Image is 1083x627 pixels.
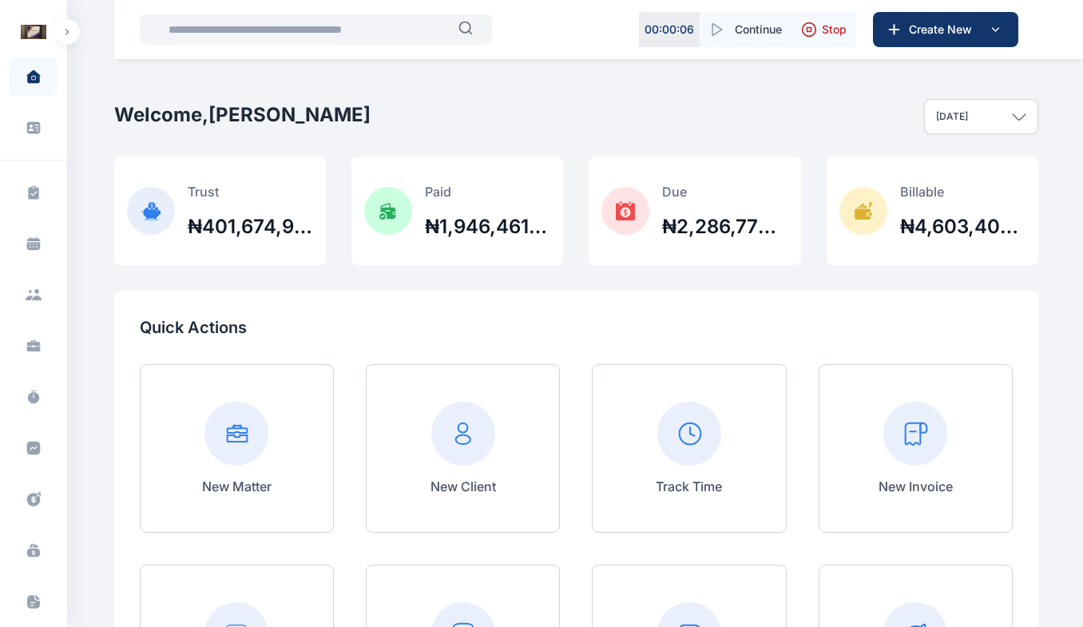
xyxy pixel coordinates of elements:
[645,22,694,38] p: 00 : 00 : 06
[791,12,856,47] button: Stop
[188,182,313,201] p: Trust
[188,214,313,240] h2: ₦401,674,996.00
[700,12,791,47] button: Continue
[735,22,782,38] span: Continue
[425,182,550,201] p: Paid
[425,214,550,240] h2: ₦1,946,461.98
[662,214,787,240] h2: ₦2,286,770.70
[900,182,1025,201] p: Billable
[822,22,847,38] span: Stop
[879,477,953,496] p: New Invoice
[656,477,722,496] p: Track Time
[114,102,371,128] h2: Welcome, [PERSON_NAME]
[900,214,1025,240] h2: ₦4,603,409.98
[662,182,787,201] p: Due
[936,110,968,123] p: [DATE]
[873,12,1018,47] button: Create New
[140,316,1013,339] p: Quick Actions
[430,477,496,496] p: New Client
[902,22,986,38] span: Create New
[202,477,272,496] p: New Matter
